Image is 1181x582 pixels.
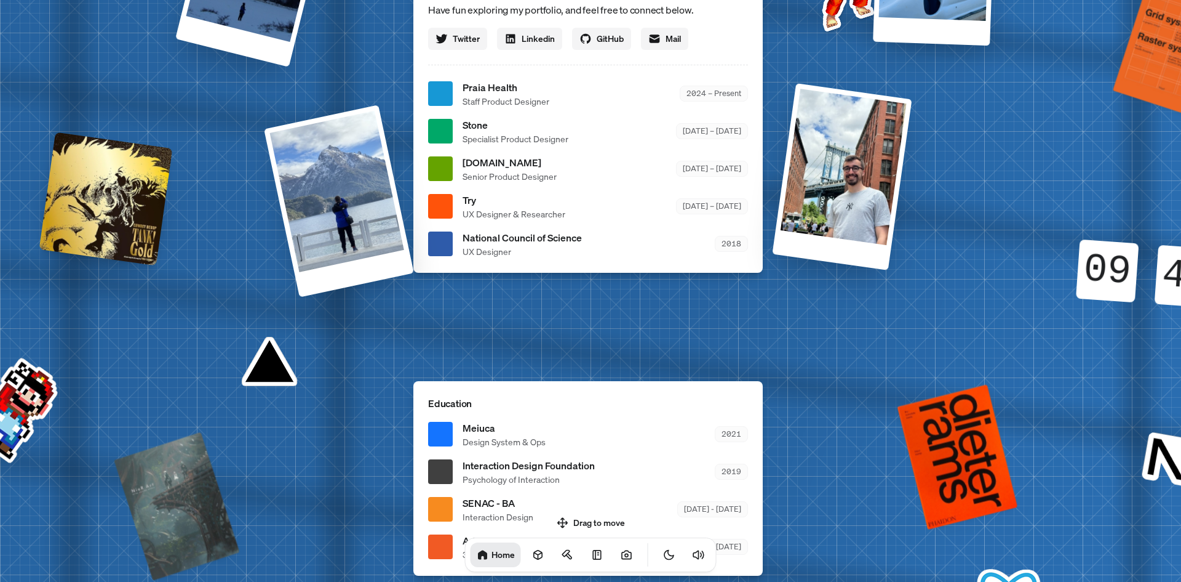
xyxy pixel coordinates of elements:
a: Home [471,543,521,567]
div: [DATE] - [DATE] [677,501,748,517]
div: 2021 [715,426,748,442]
div: [DATE] – [DATE] [676,198,748,214]
div: [DATE] – [DATE] [676,123,748,139]
p: Have fun exploring my portfolio, and feel free to connect below. [428,2,748,18]
div: 2019 [715,464,748,479]
a: Twitter [428,28,487,50]
button: Toggle Theme [657,543,682,567]
span: Specialist Product Designer [463,132,568,145]
div: 2018 [715,236,748,251]
span: Linkedin [522,32,555,45]
span: Stone [463,118,568,132]
span: Interaction Design Foundation [463,458,595,473]
span: Meiuca [463,421,546,435]
span: GitHub [597,32,624,45]
span: Interaction Design [463,511,533,523]
span: Try [463,193,565,208]
span: National Council of Science [463,230,582,245]
span: Design System & Ops [463,435,546,448]
span: UX Designer [463,245,582,258]
p: Education [428,396,748,411]
span: Twitter [453,32,480,45]
span: SENAC - BA [463,496,533,511]
span: Mail [666,32,681,45]
span: Praia Health [463,80,549,95]
span: Staff Product Designer [463,95,549,108]
span: Senior Product Designer [463,170,557,183]
button: Toggle Audio [686,543,711,567]
span: [DOMAIN_NAME] [463,155,557,170]
a: GitHub [572,28,631,50]
div: 2024 – Present [680,86,748,101]
div: [DATE] – [DATE] [676,161,748,176]
h1: Home [491,549,515,560]
span: Psychology of Interaction [463,473,595,486]
span: UX Designer & Researcher [463,208,565,220]
a: Linkedin [497,28,562,50]
a: Mail [641,28,688,50]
